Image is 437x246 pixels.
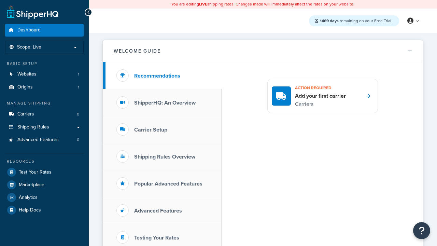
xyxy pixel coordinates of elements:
[78,71,79,77] span: 1
[295,83,346,92] h3: Action required
[134,181,202,187] h3: Popular Advanced Features
[17,71,37,77] span: Websites
[413,222,430,239] button: Open Resource Center
[199,1,207,7] b: LIVE
[5,68,84,81] a: Websites1
[5,108,84,121] a: Carriers0
[5,100,84,106] div: Manage Shipping
[5,159,84,164] div: Resources
[134,73,180,79] h3: Recommendations
[114,49,161,54] h2: Welcome Guide
[5,191,84,204] a: Analytics
[17,111,34,117] span: Carriers
[17,124,49,130] span: Shipping Rules
[19,195,38,201] span: Analytics
[134,235,179,241] h3: Testing Your Rates
[77,111,79,117] span: 0
[5,68,84,81] li: Websites
[5,179,84,191] a: Marketplace
[103,40,423,62] button: Welcome Guide
[5,108,84,121] li: Carriers
[5,134,84,146] li: Advanced Features
[19,169,52,175] span: Test Your Rates
[5,166,84,178] a: Test Your Rates
[5,134,84,146] a: Advanced Features0
[5,61,84,67] div: Basic Setup
[295,100,346,109] p: Carriers
[78,84,79,90] span: 1
[19,207,41,213] span: Help Docs
[77,137,79,143] span: 0
[320,18,391,24] span: remaining on your Free Trial
[134,208,182,214] h3: Advanced Features
[5,81,84,94] a: Origins1
[19,182,44,188] span: Marketplace
[134,154,195,160] h3: Shipping Rules Overview
[5,204,84,216] a: Help Docs
[17,84,33,90] span: Origins
[295,92,346,100] h4: Add your first carrier
[5,121,84,134] a: Shipping Rules
[320,18,339,24] strong: 1469 days
[134,100,196,106] h3: ShipperHQ: An Overview
[5,81,84,94] li: Origins
[134,127,167,133] h3: Carrier Setup
[17,27,41,33] span: Dashboard
[5,24,84,37] a: Dashboard
[17,44,41,50] span: Scope: Live
[17,137,59,143] span: Advanced Features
